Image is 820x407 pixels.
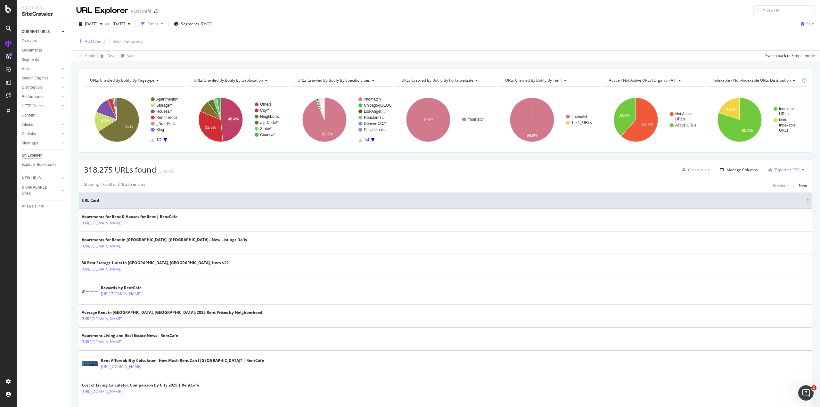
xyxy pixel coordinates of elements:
[22,75,48,82] div: Search Engines
[98,51,116,61] button: Clear
[188,92,288,148] svg: A chart.
[711,75,800,85] h4: Indexable / Non-Indexable URLs Distribution
[156,109,172,114] text: Houses/*
[82,220,122,226] a: [URL][DOMAIN_NAME]
[22,131,60,137] a: Outlinks
[156,103,172,108] text: Storage/*
[82,388,122,395] a: [URL][DOMAIN_NAME]
[82,243,122,249] a: [URL][DOMAIN_NAME]
[84,182,145,189] div: Showing 1 to 50 of 318,275 entries
[675,117,685,121] text: URLs
[22,184,54,198] div: DISAPPEARED URLS
[101,358,264,363] div: Rent Affordability Calculator - How Much Rent Can I [GEOGRAPHIC_DATA]? | RentCafe
[76,19,105,29] button: [DATE]
[753,5,815,16] input: Find a URL
[260,114,282,119] text: Neighborh…
[260,102,272,107] text: Others
[110,21,125,27] span: 2025 Jul. 29th
[773,182,788,189] button: Previous
[22,140,38,147] div: Sitemaps
[85,53,95,58] div: Apply
[22,84,60,91] a: Distribution
[89,75,179,85] h4: URLs Crawled By Botify By pagetype
[105,21,110,27] span: vs
[22,121,33,128] div: Inlinks
[101,291,142,297] a: [URL][DOMAIN_NAME]
[603,92,703,148] div: A chart.
[642,122,653,126] text: 61.7%
[22,175,60,182] a: NEW URLS
[726,107,737,111] text: 19.8%
[22,203,66,210] a: Analysis Info
[82,361,98,366] img: main image
[364,121,386,126] text: Denver-CO/*
[127,53,135,58] div: Save
[22,103,44,110] div: HTTP Codes
[82,289,98,293] img: main image
[713,77,791,83] span: Indexable / Non-Indexable URLs distribution
[84,92,184,148] svg: A chart.
[171,19,215,29] button: Segments[DATE]
[364,127,387,132] text: Philadelphi…
[156,138,162,142] text: 1/2
[779,123,796,127] text: Indexable
[101,285,169,291] div: Rewards by RentCafe
[364,115,386,120] text: Houston-T…
[147,21,158,27] div: Filters
[260,108,269,113] text: City/*
[138,19,166,29] button: Filters
[163,169,174,174] div: +2.7%
[527,133,537,138] text: 99.9%
[154,9,158,13] div: arrow-right-arrow-left
[779,112,789,116] text: URLs
[298,77,370,83] span: URLs Crawled By Botify By specific_cities
[159,171,161,173] img: Equal
[260,120,279,125] text: Zip-Code/*
[619,113,630,118] text: 38.3%
[85,21,97,27] span: 2025 Sep. 17th
[90,77,154,83] span: URLs Crawled By Botify By pagetype
[22,75,60,82] a: Search Engines
[798,19,815,29] button: Save
[22,66,60,72] a: Visits
[799,182,807,189] button: Next
[571,120,592,125] text: Tier1_URLs
[608,75,698,85] h4: Active / Not Active URLs
[395,92,495,148] div: A chart.
[82,382,199,388] div: Cost of Living Calculator. Comparison by City 2025 | RentCafe
[76,37,102,45] button: Add Filter
[779,118,787,122] text: Non-
[22,66,31,72] div: Visits
[22,11,66,18] div: SiteCrawler
[22,47,42,54] div: Movements
[22,112,66,119] a: Content
[205,125,216,130] text: 32.8%
[82,198,805,203] span: URL Card
[707,92,807,148] svg: A chart.
[22,203,44,210] div: Analysis Info
[113,38,143,44] div: Add Filter Group
[499,92,599,148] div: A chart.
[106,53,116,58] div: Clear
[82,310,262,315] div: Average Rent in [GEOGRAPHIC_DATA], [GEOGRAPHIC_DATA]: 2025 Rent Prices by Neighborhood
[468,117,485,122] text: #nomatch
[364,138,369,142] text: 1/4
[505,77,562,83] span: URLs Crawled By Botify By tier1
[76,5,128,16] div: URL Explorer
[742,128,753,133] text: 80.2%
[156,97,179,102] text: Apartments/*
[688,167,709,173] div: Create alert
[22,84,42,91] div: Distribution
[22,38,66,45] a: Overview
[799,183,807,188] div: Next
[773,183,788,188] div: Previous
[105,37,143,45] button: Add Filter Group
[181,21,199,27] span: Segments
[766,165,799,175] button: Export as CSV
[82,333,178,338] div: Apartment Living and Real Estate News - RentCafe
[322,132,333,136] text: 93.5%
[22,140,60,147] a: Sitemaps
[806,21,815,27] div: Save
[400,75,490,85] h4: URLs Crawled By Botify By portalwebsite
